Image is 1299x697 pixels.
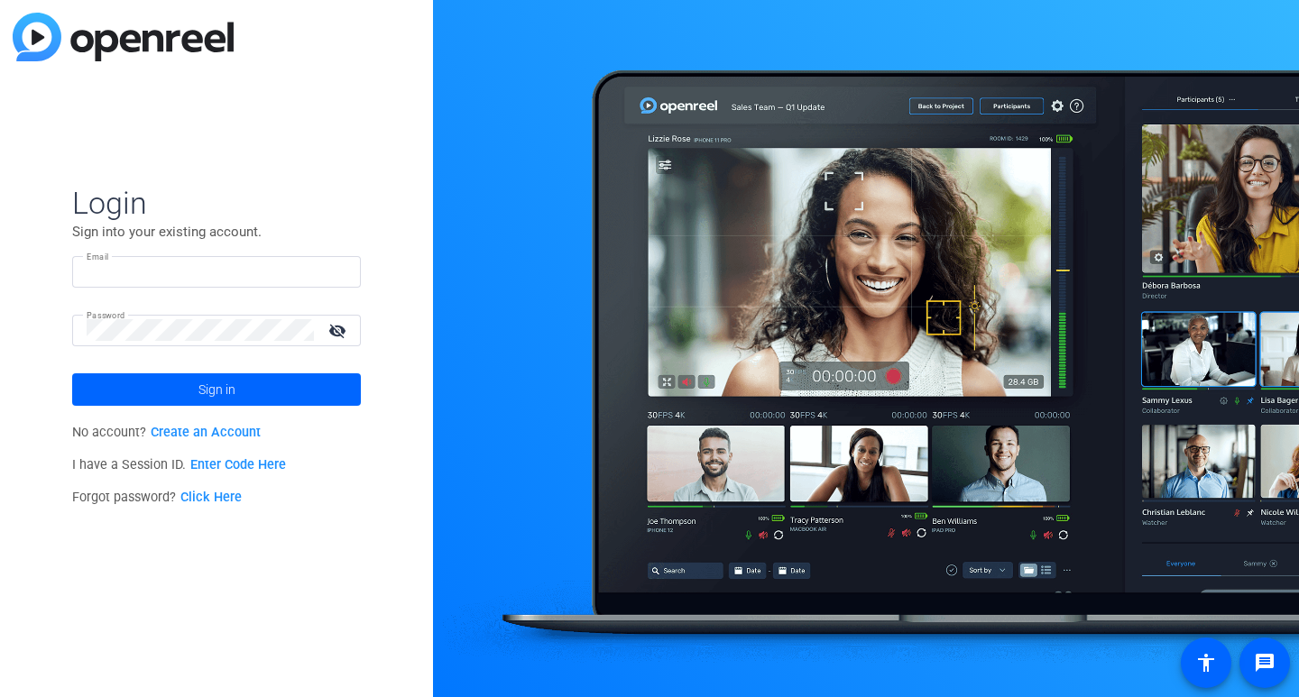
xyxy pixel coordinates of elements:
span: Forgot password? [72,490,242,505]
mat-label: Email [87,252,109,261]
img: blue-gradient.svg [13,13,234,61]
mat-icon: visibility_off [318,317,361,344]
p: Sign into your existing account. [72,222,361,242]
mat-label: Password [87,310,125,320]
span: No account? [72,425,261,440]
a: Click Here [180,490,242,505]
mat-icon: accessibility [1195,652,1217,674]
input: Enter Email Address [87,261,346,282]
span: Sign in [198,367,235,412]
a: Enter Code Here [190,457,286,472]
mat-icon: message [1254,652,1276,674]
button: Sign in [72,373,361,406]
span: Login [72,184,361,222]
span: I have a Session ID. [72,457,286,472]
a: Create an Account [151,425,261,440]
